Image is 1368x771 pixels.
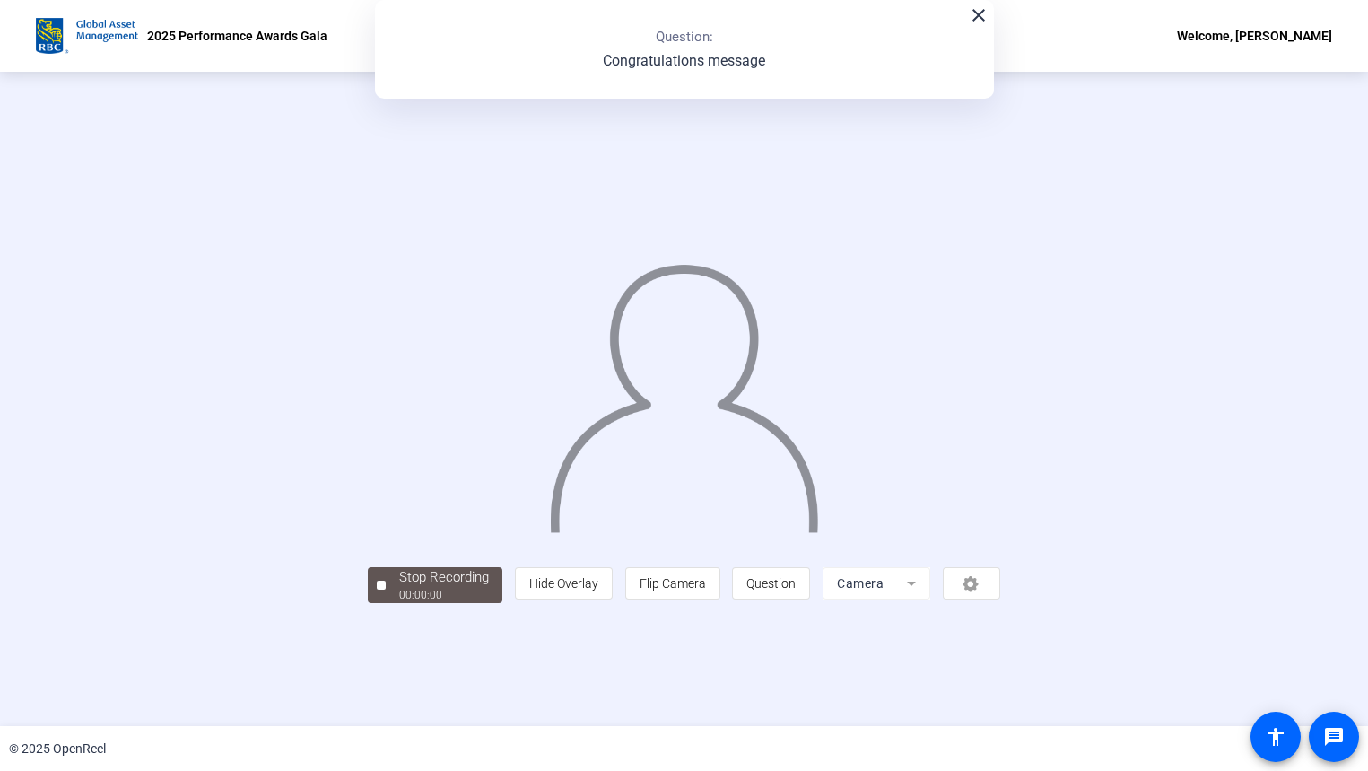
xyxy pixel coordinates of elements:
span: Flip Camera [640,576,706,591]
button: Question [732,567,810,600]
img: OpenReel logo [36,18,138,54]
span: Question [746,576,796,591]
img: overlay [547,248,821,532]
div: Stop Recording [399,567,489,588]
p: Congratulations message [603,50,765,72]
button: Stop Recording00:00:00 [368,567,502,604]
div: © 2025 OpenReel [9,740,106,758]
button: Flip Camera [625,567,720,600]
mat-icon: accessibility [1265,726,1286,748]
span: Hide Overlay [529,576,598,591]
div: 00:00:00 [399,587,489,603]
div: Welcome, [PERSON_NAME] [1177,25,1332,47]
button: Hide Overlay [515,567,613,600]
p: Question: [656,27,713,48]
mat-icon: close [968,4,989,26]
mat-icon: message [1323,726,1345,748]
p: 2025 Performance Awards Gala [147,25,327,47]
